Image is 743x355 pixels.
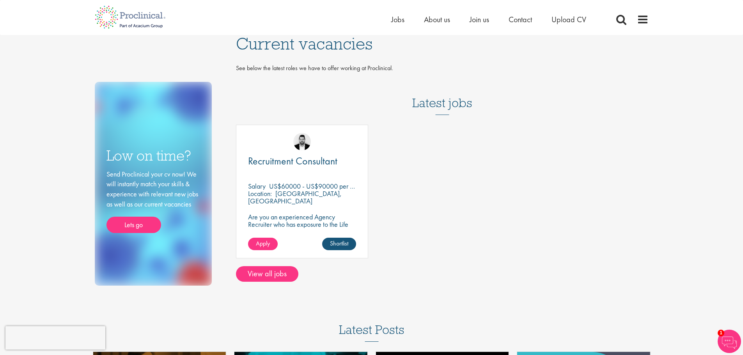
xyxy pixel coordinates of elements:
[412,77,472,115] h3: Latest jobs
[106,217,161,233] a: Lets go
[470,14,489,25] a: Join us
[256,239,270,247] span: Apply
[248,189,272,198] span: Location:
[236,64,649,73] p: See below the latest roles we have to offer working at Proclinical.
[551,14,586,25] a: Upload CV
[248,182,266,191] span: Salary
[106,148,200,163] h3: Low on time?
[5,326,105,350] iframe: reCAPTCHA
[391,14,404,25] a: Jobs
[718,330,724,336] span: 1
[509,14,532,25] a: Contact
[106,169,200,233] div: Send Proclinical your cv now! We will instantly match your skills & experience with relevant new ...
[236,266,298,282] a: View all jobs
[248,156,356,166] a: Recruitment Consultant
[293,133,311,150] img: Ross Wilkings
[248,154,337,168] span: Recruitment Consultant
[718,330,741,353] img: Chatbot
[339,323,404,342] h3: Latest Posts
[248,213,356,243] p: Are you an experienced Agency Recruiter who has exposure to the Life Sciences market and looking ...
[248,189,342,205] p: [GEOGRAPHIC_DATA], [GEOGRAPHIC_DATA]
[424,14,450,25] a: About us
[269,182,367,191] p: US$60000 - US$90000 per annum
[248,238,278,250] a: Apply
[236,33,372,54] span: Current vacancies
[322,238,356,250] a: Shortlist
